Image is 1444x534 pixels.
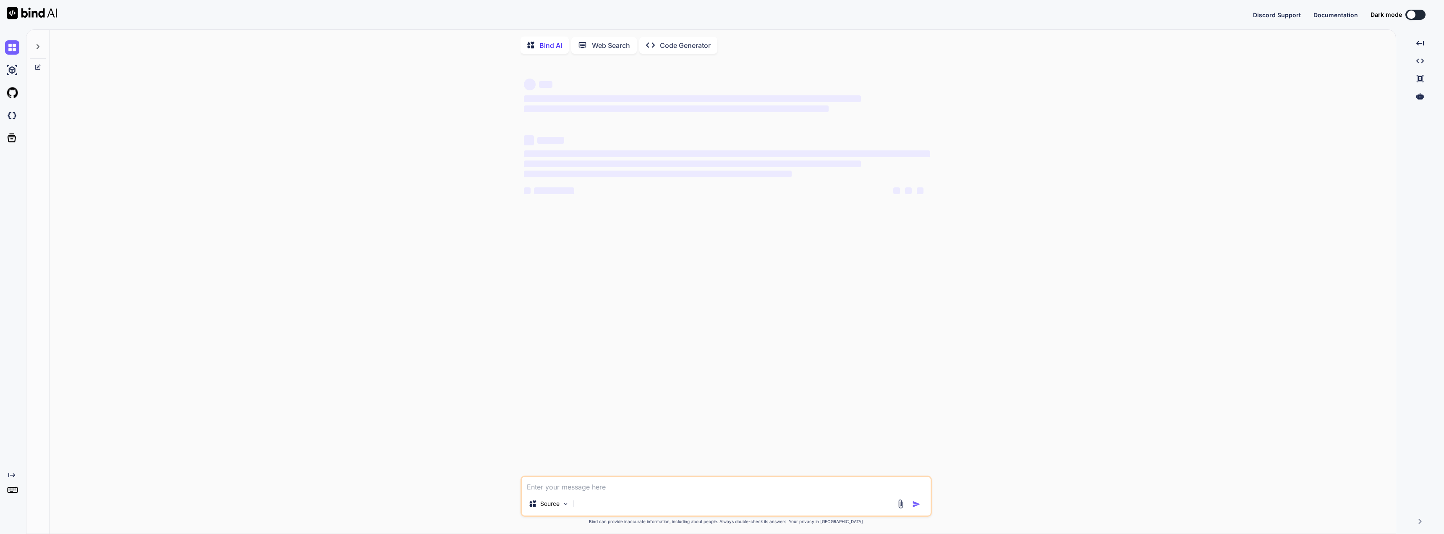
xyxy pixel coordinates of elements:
span: ‌ [524,150,930,157]
span: ‌ [917,187,923,194]
button: Documentation [1313,11,1358,19]
img: Bind AI [7,7,57,19]
p: Web Search [592,40,630,50]
span: ‌ [524,171,792,177]
span: ‌ [524,160,861,167]
span: Documentation [1313,11,1358,18]
span: ‌ [893,187,900,194]
span: ‌ [524,135,534,145]
span: ‌ [524,95,861,102]
img: Pick Models [562,500,569,508]
img: chat [5,40,19,55]
p: Code Generator [660,40,711,50]
span: ‌ [524,79,536,90]
span: ‌ [905,187,912,194]
span: ‌ [534,187,574,194]
img: attachment [896,499,905,509]
button: Discord Support [1253,11,1301,19]
p: Source [540,500,560,508]
span: ‌ [539,81,552,88]
span: ‌ [524,105,829,112]
span: Discord Support [1253,11,1301,18]
p: Bind can provide inaccurate information, including about people. Always double-check its answers.... [521,518,932,525]
p: Bind AI [539,40,562,50]
img: ai-studio [5,63,19,77]
img: darkCloudIdeIcon [5,108,19,123]
span: Dark mode [1371,11,1402,19]
img: icon [912,500,921,508]
img: githubLight [5,86,19,100]
span: ‌ [537,137,564,144]
span: ‌ [524,187,531,194]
